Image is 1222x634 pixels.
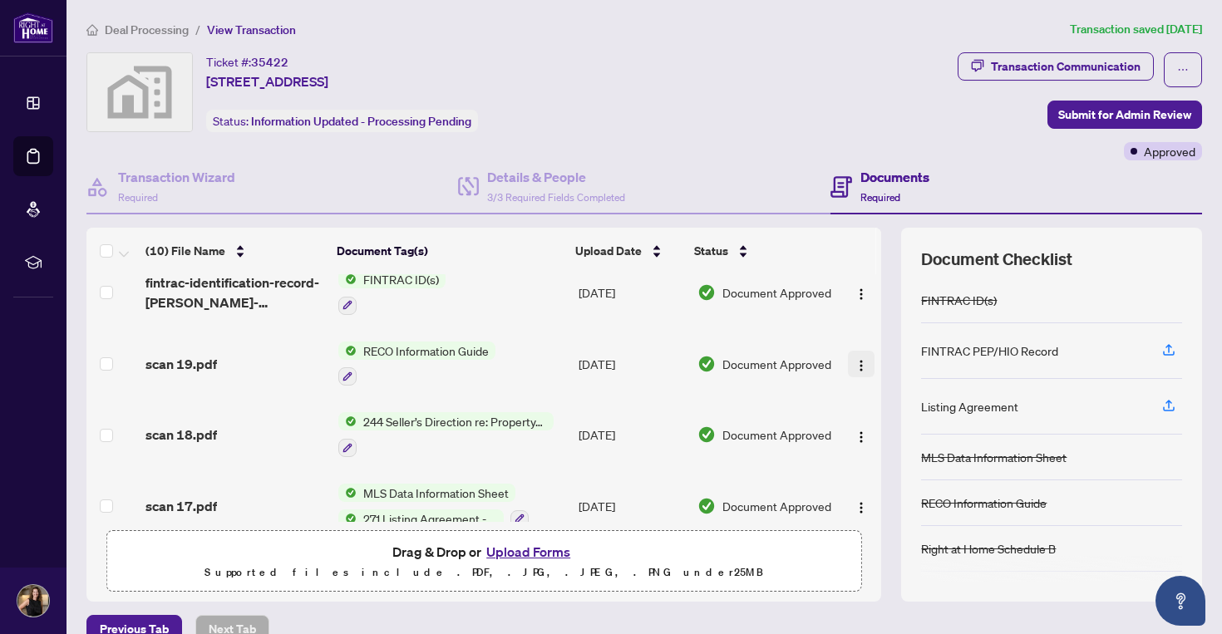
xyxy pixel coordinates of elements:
[17,585,49,617] img: Profile Icon
[855,430,868,444] img: Logo
[145,425,217,445] span: scan 18.pdf
[357,412,554,430] span: 244 Seller’s Direction re: Property/Offers
[357,509,504,528] span: 271 Listing Agreement - Seller Designated Representation Agreement Authority to Offer for Sale
[118,167,235,187] h4: Transaction Wizard
[117,563,850,582] p: Supported files include .PDF, .JPG, .JPEG, .PNG under 25 MB
[697,283,716,302] img: Document Status
[139,228,330,274] th: (10) File Name
[86,24,98,36] span: home
[848,421,875,448] button: Logo
[195,20,200,39] li: /
[338,484,357,502] img: Status Icon
[722,283,831,302] span: Document Approved
[958,52,1154,81] button: Transaction Communication
[722,425,831,444] span: Document Approved
[575,242,642,260] span: Upload Date
[921,539,1056,558] div: Right at Home Schedule B
[694,242,728,260] span: Status
[1144,142,1195,160] span: Approved
[697,425,716,444] img: Document Status
[848,279,875,306] button: Logo
[338,412,554,457] button: Status Icon244 Seller’s Direction re: Property/Offers
[921,291,997,309] div: FINTRAC ID(s)
[860,167,929,187] h4: Documents
[251,55,288,70] span: 35422
[338,509,357,528] img: Status Icon
[338,270,357,288] img: Status Icon
[338,342,495,386] button: Status IconRECO Information Guide
[1155,576,1205,626] button: Open asap
[206,52,288,71] div: Ticket #:
[487,167,625,187] h4: Details & People
[338,412,357,430] img: Status Icon
[1070,20,1202,39] article: Transaction saved [DATE]
[921,448,1067,466] div: MLS Data Information Sheet
[855,359,868,372] img: Logo
[687,228,835,274] th: Status
[145,242,225,260] span: (10) File Name
[392,541,575,563] span: Drag & Drop or
[13,12,53,43] img: logo
[855,288,868,301] img: Logo
[572,257,691,328] td: [DATE]
[921,342,1058,360] div: FINTRAC PEP/HIO Record
[107,531,860,592] span: Drag & Drop orUpload FormsSupported files include .PDF, .JPG, .JPEG, .PNG under25MB
[697,497,716,515] img: Document Status
[921,248,1072,271] span: Document Checklist
[145,273,324,312] span: fintrac-identification-record-[PERSON_NAME]-kiezebrink-20250520-100344.pdf
[330,228,569,274] th: Document Tag(s)
[118,191,158,204] span: Required
[357,342,495,360] span: RECO Information Guide
[105,22,189,37] span: Deal Processing
[207,22,296,37] span: View Transaction
[338,484,529,528] button: Status IconMLS Data Information SheetStatus Icon271 Listing Agreement - Seller Designated Represe...
[87,53,192,131] img: svg%3e
[991,53,1141,80] div: Transaction Communication
[697,355,716,373] img: Document Status
[357,270,446,288] span: FINTRAC ID(s)
[206,71,328,91] span: [STREET_ADDRESS]
[722,355,831,373] span: Document Approved
[572,399,691,470] td: [DATE]
[722,497,831,515] span: Document Approved
[206,110,478,132] div: Status:
[860,191,900,204] span: Required
[145,354,217,374] span: scan 19.pdf
[1177,64,1189,76] span: ellipsis
[855,501,868,514] img: Logo
[572,328,691,400] td: [DATE]
[848,351,875,377] button: Logo
[848,493,875,519] button: Logo
[487,191,625,204] span: 3/3 Required Fields Completed
[145,496,217,516] span: scan 17.pdf
[481,541,575,563] button: Upload Forms
[357,484,515,502] span: MLS Data Information Sheet
[1058,101,1191,128] span: Submit for Admin Review
[1047,101,1202,129] button: Submit for Admin Review
[572,470,691,542] td: [DATE]
[338,342,357,360] img: Status Icon
[921,494,1047,512] div: RECO Information Guide
[338,270,446,315] button: Status IconFINTRAC ID(s)
[569,228,687,274] th: Upload Date
[921,397,1018,415] div: Listing Agreement
[251,114,471,129] span: Information Updated - Processing Pending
